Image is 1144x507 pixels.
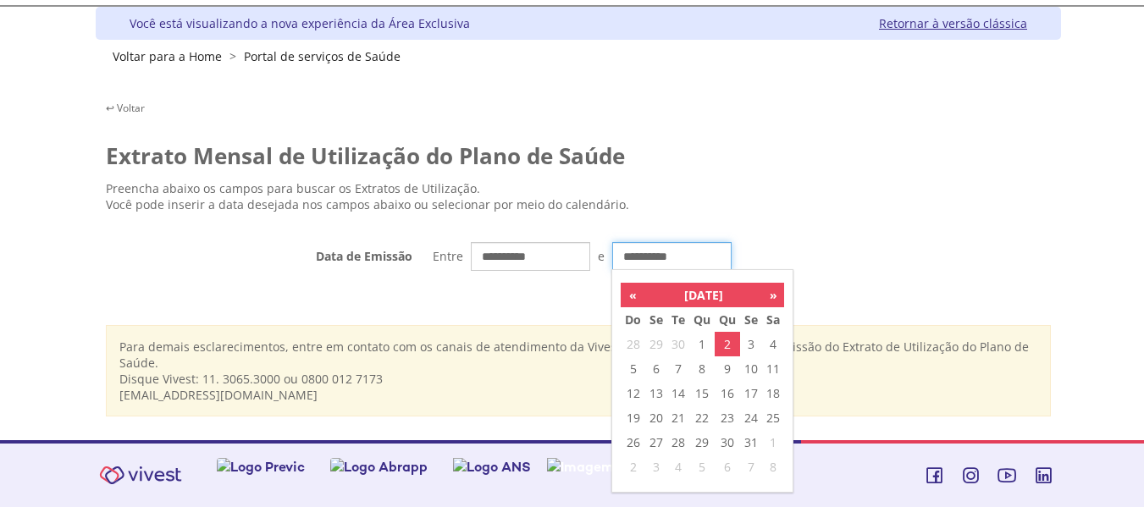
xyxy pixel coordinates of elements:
[689,381,715,405] td: 15
[762,332,784,356] td: 4
[330,458,428,476] img: Logo Abrapp
[667,381,689,405] td: 14
[715,405,740,430] td: 23
[425,242,471,271] div: Entre
[621,283,645,307] th: «
[621,381,645,405] td: 12
[259,242,418,264] label: Data de Emissão
[740,430,762,455] td: 31
[689,356,715,381] td: 8
[83,7,1061,440] div: Vivest
[621,307,645,332] th: Do
[689,455,715,479] td: 5
[740,332,762,356] td: 3
[667,356,689,381] td: 7
[645,430,667,455] td: 27
[667,307,689,332] th: Te
[645,307,667,332] th: Se
[106,80,1051,128] section: <span lang="pt-BR" dir="ltr">Visualizador do Conteúdo da Web</span>
[645,455,667,479] td: 3
[130,15,470,31] div: Você está visualizando a nova experiência da Área Exclusiva
[667,405,689,430] td: 21
[715,381,740,405] td: 16
[667,332,689,356] td: 30
[645,332,667,356] td: 29
[740,405,762,430] td: 24
[106,325,1051,416] div: Para demais esclarecimentos, entre em contato com os canais de atendimento da Vivest em até 30 di...
[689,307,715,332] th: Qu
[689,332,715,356] td: 1
[762,381,784,405] td: 18
[715,307,740,332] th: Qu
[667,430,689,455] td: 28
[762,455,784,479] td: 8
[715,356,740,381] td: 9
[740,455,762,479] td: 7
[645,283,762,307] th: [DATE]
[547,458,677,476] img: Imagem ANS-SIG
[621,430,645,455] td: 26
[689,405,715,430] td: 22
[106,101,145,115] a: ↩ Voltar
[106,141,1051,172] h2: Extrato Mensal de Utilização do Plano de Saúde
[689,430,715,455] td: 29
[244,48,401,64] a: Portal de serviços de Saúde
[217,458,305,476] img: Logo Previc
[106,180,1051,212] p: Preencha abaixo os campos para buscar os Extratos de Utilização. Você pode inserir a data desejad...
[715,430,740,455] td: 30
[879,15,1027,31] a: Retornar à versão clássica
[645,381,667,405] td: 13
[453,458,531,476] img: Logo ANS
[762,405,784,430] td: 25
[645,356,667,381] td: 6
[762,356,784,381] td: 11
[740,356,762,381] td: 10
[590,242,612,271] div: e
[225,48,240,64] span: >
[762,430,784,455] td: 1
[762,307,784,332] th: Sa
[667,455,689,479] td: 4
[715,455,740,479] td: 6
[621,455,645,479] td: 2
[621,332,645,356] td: 28
[740,381,762,405] td: 17
[762,283,784,307] th: »
[621,405,645,430] td: 19
[621,356,645,381] td: 5
[113,48,222,64] a: Voltar para a Home
[645,405,667,430] td: 20
[740,307,762,332] th: Se
[106,128,1051,425] section: <span lang="pt-BR" dir="ltr">Funcesp - Novo Extrato Utilizacao Saude Portlet</span>
[715,332,740,356] td: 2
[90,456,191,494] img: Vivest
